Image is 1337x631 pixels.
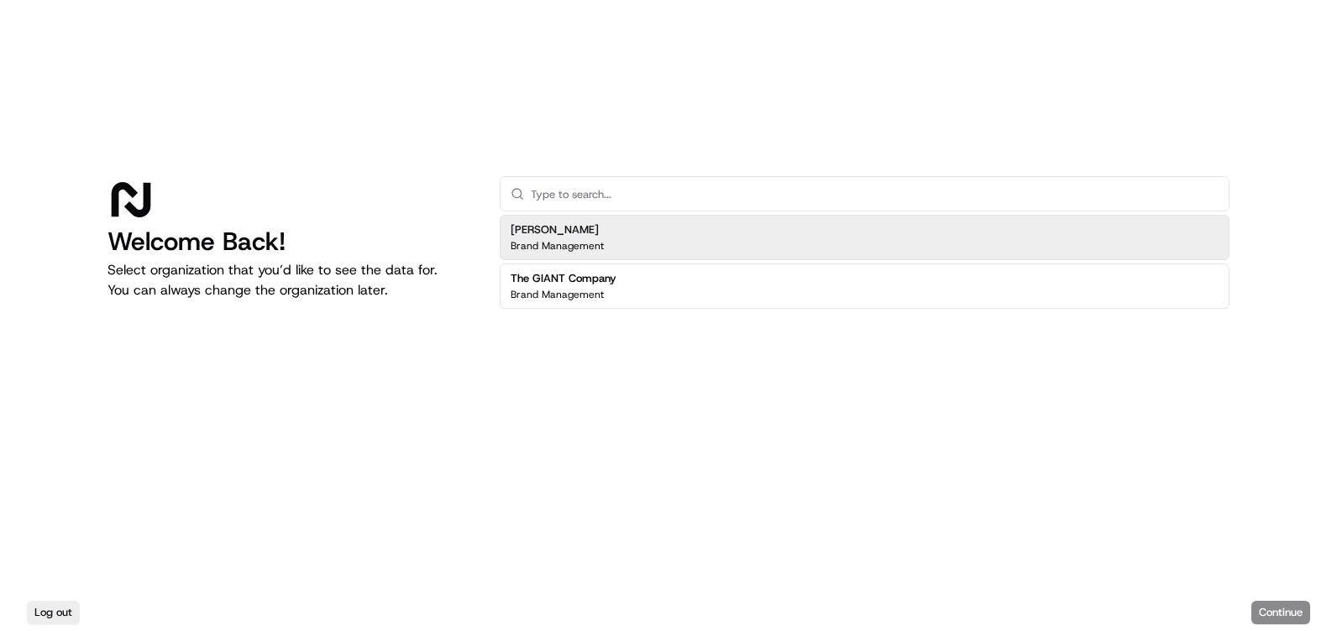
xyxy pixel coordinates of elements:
p: Brand Management [511,239,604,253]
h2: The GIANT Company [511,271,616,286]
h2: [PERSON_NAME] [511,222,604,237]
p: Brand Management [511,288,604,301]
button: Log out [27,601,80,624]
h1: Welcome Back! [107,227,473,257]
div: Suggestions [500,211,1230,312]
input: Type to search... [531,177,1219,211]
p: Select organization that you’d like to see the data for. You can always change the organization l... [107,260,473,300]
